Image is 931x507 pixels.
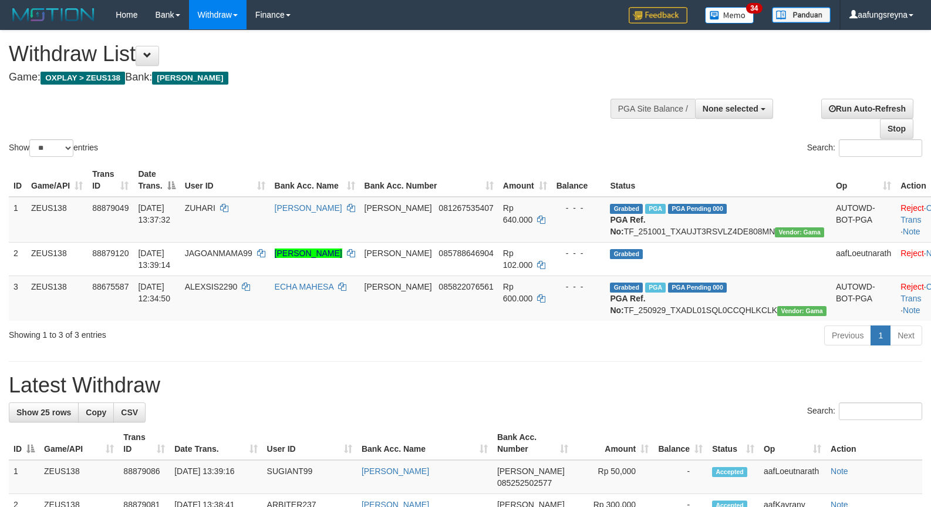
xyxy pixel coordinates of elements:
span: [PERSON_NAME] [152,72,228,85]
h4: Game: Bank: [9,72,609,83]
th: Status [605,163,831,197]
span: [DATE] 13:37:32 [138,203,170,224]
span: Accepted [712,467,747,477]
th: Amount: activate to sort column ascending [573,427,653,460]
span: Copy 085788646904 to clipboard [438,249,493,258]
th: Amount: activate to sort column ascending [498,163,552,197]
span: Rp 640.000 [503,203,533,224]
span: None selected [703,104,758,113]
td: [DATE] 13:39:16 [170,460,262,494]
a: Copy [78,402,114,422]
td: 1 [9,197,26,243]
span: Vendor URL: https://trx31.1velocity.biz [777,306,827,316]
span: JAGOANMAMA99 [185,249,252,258]
th: Balance: activate to sort column ascending [653,427,707,460]
span: Grabbed [610,283,643,293]
th: Op: activate to sort column ascending [759,427,826,460]
img: Button%20Memo.svg [705,7,754,23]
th: Bank Acc. Number: activate to sort column ascending [493,427,573,460]
div: Showing 1 to 3 of 3 entries [9,324,379,341]
a: CSV [113,402,146,422]
td: 2 [9,242,26,276]
b: PGA Ref. No: [610,215,645,236]
td: AUTOWD-BOT-PGA [831,197,896,243]
span: 88879049 [92,203,129,213]
span: Copy 081267535407 to clipboard [438,203,493,213]
th: User ID: activate to sort column ascending [180,163,270,197]
a: Note [831,466,848,476]
th: Action [826,427,922,460]
th: Game/API: activate to sort column ascending [39,427,119,460]
div: - - - [556,281,601,293]
a: ECHA MAHESA [275,282,333,291]
td: TF_251001_TXAUJT3RSVLZ4DE808MN [605,197,831,243]
label: Show entries [9,139,98,157]
b: PGA Ref. No: [610,294,645,315]
div: - - - [556,202,601,214]
a: Reject [900,282,924,291]
td: ZEUS138 [26,197,87,243]
span: Vendor URL: https://trx31.1velocity.biz [775,227,824,237]
th: Bank Acc. Name: activate to sort column ascending [270,163,360,197]
span: ALEXSIS2290 [185,282,238,291]
span: Grabbed [610,204,643,214]
th: Bank Acc. Number: activate to sort column ascending [360,163,498,197]
span: [PERSON_NAME] [365,282,432,291]
span: 34 [746,3,762,14]
th: Balance [552,163,606,197]
span: Rp 600.000 [503,282,533,303]
span: 88675587 [92,282,129,291]
button: None selected [695,99,773,119]
th: Date Trans.: activate to sort column ascending [170,427,262,460]
th: Bank Acc. Name: activate to sort column ascending [357,427,493,460]
span: Copy 085252502577 to clipboard [497,478,552,488]
td: aafLoeutnarath [759,460,826,494]
td: 88879086 [119,460,170,494]
span: 88879120 [92,249,129,258]
th: Op: activate to sort column ascending [831,163,896,197]
td: TF_250929_TXADL01SQL0CCQHLKCLK [605,276,831,321]
td: 3 [9,276,26,321]
input: Search: [839,402,922,420]
a: Show 25 rows [9,402,79,422]
a: Run Auto-Refresh [821,99,913,119]
a: Note [903,305,920,315]
th: Trans ID: activate to sort column ascending [87,163,133,197]
th: User ID: activate to sort column ascending [262,427,357,460]
th: Game/API: activate to sort column ascending [26,163,87,197]
a: Next [890,325,922,345]
select: Showentries [29,139,73,157]
a: [PERSON_NAME] [275,203,342,213]
td: SUGIANT99 [262,460,357,494]
th: Date Trans.: activate to sort column descending [133,163,180,197]
a: Reject [900,249,924,258]
span: PGA Pending [668,283,727,293]
span: [PERSON_NAME] [365,203,432,213]
a: [PERSON_NAME] [362,466,429,476]
img: MOTION_logo.png [9,6,98,23]
span: Grabbed [610,249,643,259]
span: ZUHARI [185,203,215,213]
th: ID [9,163,26,197]
a: [PERSON_NAME] [275,249,342,258]
th: ID: activate to sort column descending [9,427,39,460]
img: panduan.png [772,7,831,23]
a: Note [903,227,920,236]
span: [PERSON_NAME] [365,249,432,258]
span: CSV [121,408,138,417]
span: [DATE] 13:39:14 [138,249,170,270]
span: Show 25 rows [16,408,71,417]
td: 1 [9,460,39,494]
span: OXPLAY > ZEUS138 [41,72,125,85]
span: [PERSON_NAME] [497,466,565,476]
span: PGA Pending [668,204,727,214]
span: Copy 085822076561 to clipboard [438,282,493,291]
div: PGA Site Balance / [610,99,695,119]
td: ZEUS138 [39,460,119,494]
label: Search: [807,139,922,157]
span: Marked by aafanarl [645,204,666,214]
span: [DATE] 12:34:50 [138,282,170,303]
h1: Withdraw List [9,42,609,66]
td: ZEUS138 [26,276,87,321]
th: Trans ID: activate to sort column ascending [119,427,170,460]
